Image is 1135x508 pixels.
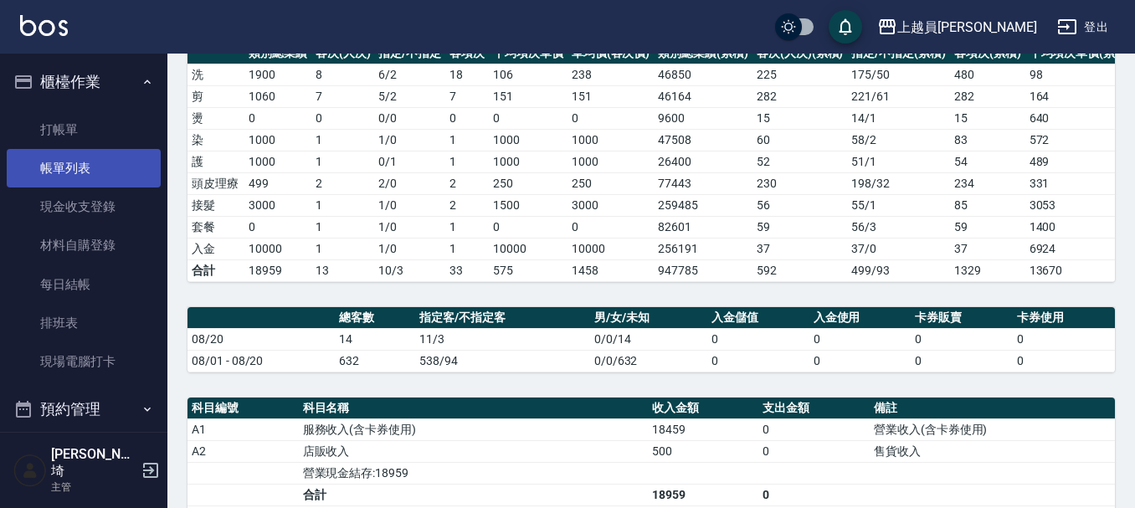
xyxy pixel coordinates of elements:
[847,151,950,172] td: 51 / 1
[7,149,161,187] a: 帳單列表
[752,85,848,107] td: 282
[244,216,311,238] td: 0
[707,307,809,329] th: 入金儲值
[752,194,848,216] td: 56
[567,85,655,107] td: 151
[829,10,862,44] button: save
[870,398,1115,419] th: 備註
[374,107,445,129] td: 0 / 0
[244,238,311,259] td: 10000
[374,238,445,259] td: 1 / 0
[654,216,752,238] td: 82601
[374,151,445,172] td: 0 / 1
[758,418,870,440] td: 0
[244,85,311,107] td: 1060
[567,216,655,238] td: 0
[445,107,489,129] td: 0
[752,238,848,259] td: 37
[950,238,1025,259] td: 37
[707,328,809,350] td: 0
[648,440,759,462] td: 500
[311,85,375,107] td: 7
[7,110,161,149] a: 打帳單
[374,194,445,216] td: 1 / 0
[374,216,445,238] td: 1 / 0
[187,151,244,172] td: 護
[654,107,752,129] td: 9600
[374,85,445,107] td: 5 / 2
[654,85,752,107] td: 46164
[870,418,1115,440] td: 營業收入(含卡券使用)
[311,107,375,129] td: 0
[847,194,950,216] td: 55 / 1
[445,172,489,194] td: 2
[752,64,848,85] td: 225
[187,418,299,440] td: A1
[489,194,567,216] td: 1500
[299,462,648,484] td: 營業現金結存:18959
[847,85,950,107] td: 221 / 61
[809,328,912,350] td: 0
[311,194,375,216] td: 1
[445,151,489,172] td: 1
[415,350,589,372] td: 538/94
[7,265,161,304] a: 每日結帳
[752,107,848,129] td: 15
[1013,328,1115,350] td: 0
[244,151,311,172] td: 1000
[590,328,707,350] td: 0/0/14
[299,484,648,505] td: 合計
[847,238,950,259] td: 37 / 0
[7,187,161,226] a: 現金收支登錄
[415,328,589,350] td: 11/3
[489,259,567,281] td: 575
[567,64,655,85] td: 238
[950,151,1025,172] td: 54
[567,172,655,194] td: 250
[950,107,1025,129] td: 15
[870,440,1115,462] td: 售貨收入
[335,307,415,329] th: 總客數
[950,85,1025,107] td: 282
[567,194,655,216] td: 3000
[51,446,136,480] h5: [PERSON_NAME]埼
[654,151,752,172] td: 26400
[51,480,136,495] p: 主管
[911,350,1013,372] td: 0
[374,64,445,85] td: 6 / 2
[445,64,489,85] td: 18
[847,172,950,194] td: 198 / 32
[187,259,244,281] td: 合計
[847,216,950,238] td: 56 / 3
[871,10,1044,44] button: 上越員[PERSON_NAME]
[187,398,299,419] th: 科目編號
[311,259,375,281] td: 13
[187,107,244,129] td: 燙
[648,484,759,505] td: 18959
[654,259,752,281] td: 947785
[244,172,311,194] td: 499
[590,350,707,372] td: 0/0/632
[567,151,655,172] td: 1000
[311,64,375,85] td: 8
[244,64,311,85] td: 1900
[654,129,752,151] td: 47508
[489,172,567,194] td: 250
[707,350,809,372] td: 0
[847,107,950,129] td: 14 / 1
[187,350,335,372] td: 08/01 - 08/20
[7,60,161,104] button: 櫃檯作業
[950,172,1025,194] td: 234
[187,85,244,107] td: 剪
[654,194,752,216] td: 259485
[335,328,415,350] td: 14
[244,107,311,129] td: 0
[567,129,655,151] td: 1000
[758,440,870,462] td: 0
[567,238,655,259] td: 10000
[567,107,655,129] td: 0
[752,151,848,172] td: 52
[489,238,567,259] td: 10000
[648,398,759,419] th: 收入金額
[897,17,1037,38] div: 上越員[PERSON_NAME]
